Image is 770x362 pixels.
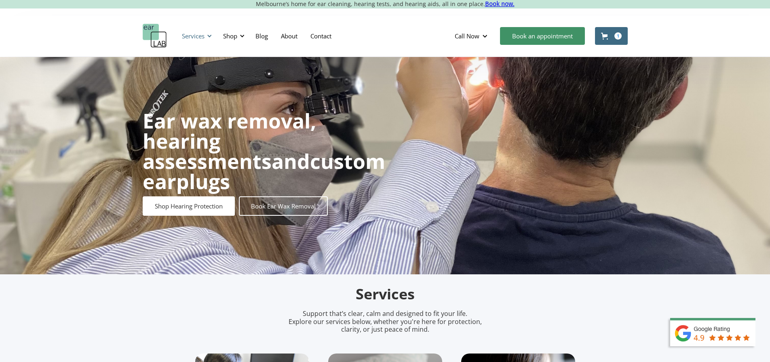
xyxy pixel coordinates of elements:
a: Contact [304,24,338,48]
h2: Services [195,285,575,304]
a: Book an appointment [500,27,585,45]
a: Blog [249,24,274,48]
div: Shop [218,24,247,48]
div: Shop [223,32,237,40]
strong: custom earplugs [143,147,385,195]
a: Open cart containing 1 items [595,27,628,45]
p: Support that’s clear, calm and designed to fit your life. Explore our services below, whether you... [278,310,492,333]
div: Call Now [448,24,496,48]
h1: and [143,111,385,192]
a: Shop Hearing Protection [143,196,235,216]
div: 1 [614,32,622,40]
a: Book Ear Wax Removal [239,196,328,216]
a: home [143,24,167,48]
strong: Ear wax removal, hearing assessments [143,107,316,175]
div: Services [177,24,214,48]
a: About [274,24,304,48]
div: Call Now [455,32,479,40]
div: Services [182,32,205,40]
